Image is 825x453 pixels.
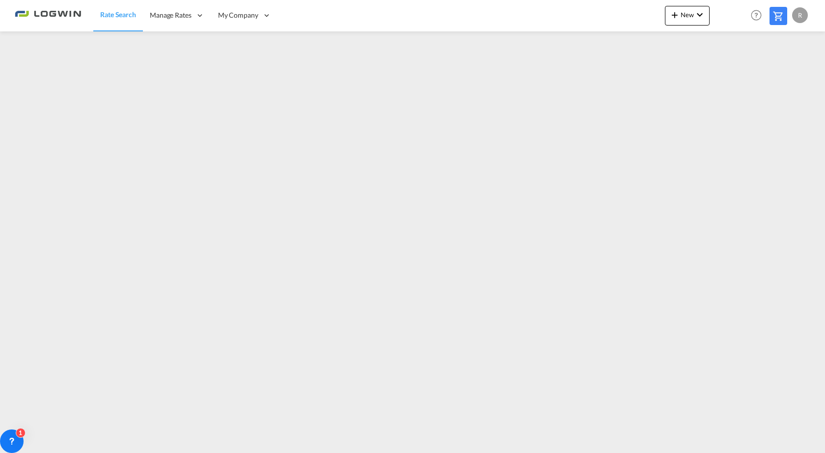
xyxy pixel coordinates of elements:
[665,6,710,26] button: icon-plus 400-fgNewicon-chevron-down
[748,7,770,25] div: Help
[748,7,765,24] span: Help
[669,11,706,19] span: New
[792,7,808,23] div: R
[694,9,706,21] md-icon: icon-chevron-down
[669,9,681,21] md-icon: icon-plus 400-fg
[218,10,258,20] span: My Company
[100,10,136,19] span: Rate Search
[15,4,81,27] img: 2761ae10d95411efa20a1f5e0282d2d7.png
[150,10,192,20] span: Manage Rates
